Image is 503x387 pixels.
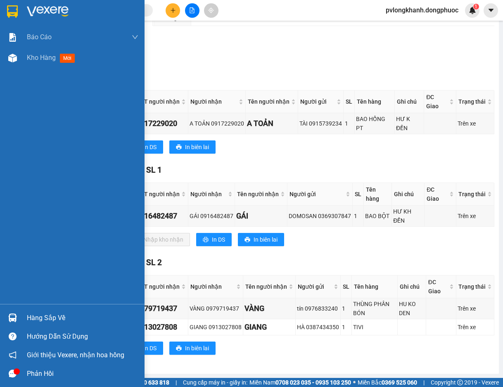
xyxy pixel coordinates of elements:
[65,25,114,35] span: 01 Võ Văn Truyện, KP.1, Phường 2
[135,298,188,319] td: 0979719437
[297,323,339,332] div: HÀ 0387434350
[9,351,17,359] span: notification
[9,332,17,340] span: question-circle
[190,304,242,313] div: VÀNG 0979719437
[423,378,425,387] span: |
[427,185,448,203] span: ĐC Giao
[238,233,284,246] button: printerIn biên lai
[299,119,342,128] div: TÀI 0915739234
[60,54,75,63] span: mới
[345,119,353,128] div: 1
[289,190,344,199] span: Người gửi
[458,211,493,221] div: Trên xe
[457,380,463,385] span: copyright
[392,183,425,206] th: Ghi chú
[190,97,237,106] span: Người nhận
[246,113,298,134] td: A TOẢN
[169,342,216,355] button: printerIn biên lai
[358,378,417,387] span: Miền Bắc
[298,282,332,291] span: Người gửi
[243,298,296,319] td: VÀNG
[9,370,17,378] span: message
[245,282,287,291] span: Tên người nhận
[458,282,486,291] span: Trạng thái
[379,5,465,15] span: pvlongkhanh.dongphuoc
[2,53,86,58] span: [PERSON_NAME]:
[176,144,182,151] span: printer
[354,211,362,221] div: 1
[248,97,289,106] span: Tên người nhận
[244,321,294,333] div: GIANG
[458,304,493,313] div: Trên xe
[18,60,50,65] span: 08:13:50 [DATE]
[176,345,182,352] span: printer
[235,206,287,227] td: GÁI
[469,7,476,14] img: icon-new-feature
[190,323,242,332] div: GIANG 0913027808
[353,299,396,318] div: THÙNG PHÂN BÓN
[65,13,111,24] span: Bến xe [GEOGRAPHIC_DATA]
[458,190,486,199] span: Trạng thái
[190,119,244,128] div: A TOẢN 0917229020
[137,97,180,106] span: SĐT người nhận
[426,93,448,111] span: ĐC Giao
[170,7,176,13] span: plus
[27,312,138,324] div: Hàng sắp về
[341,275,352,298] th: SL
[185,344,209,353] span: In biên lai
[247,118,297,129] div: A TOẢN
[185,3,199,18] button: file-add
[473,4,479,9] sup: 1
[7,5,18,18] img: logo-vxr
[289,211,351,221] div: DOMOSAN 0369307847
[190,282,235,291] span: Người nhận
[458,119,493,128] div: Trên xe
[27,54,56,62] span: Kho hàng
[22,45,101,51] span: -----------------------------------------
[364,183,392,206] th: Tên hàng
[203,237,209,243] span: printer
[27,330,138,343] div: Hướng dẫn sử dụng
[135,319,188,335] td: 0913027808
[353,381,356,384] span: ⚪️
[254,235,278,244] span: In biên lai
[136,321,187,333] div: 0913027808
[27,350,124,360] span: Giới thiệu Vexere, nhận hoa hồng
[135,113,188,134] td: 0917229020
[190,190,226,199] span: Người nhận
[382,379,417,386] strong: 0369 525 060
[8,313,17,322] img: warehouse-icon
[484,3,498,18] button: caret-down
[166,3,180,18] button: plus
[395,90,424,113] th: Ghi chú
[458,97,486,106] span: Trạng thái
[146,165,162,175] span: SL 1
[8,54,17,62] img: warehouse-icon
[65,37,101,42] span: Hotline: 19001152
[297,304,339,313] div: tín 0976833240
[136,118,187,129] div: 0917229020
[176,378,177,387] span: |
[244,237,250,243] span: printer
[365,211,390,221] div: BAO BỘT
[3,5,40,41] img: logo
[244,303,294,314] div: VÀNG
[128,233,190,246] button: downloadNhập kho nhận
[208,7,214,13] span: aim
[237,190,279,199] span: Tên người nhận
[135,206,188,227] td: 0916482487
[275,379,351,386] strong: 0708 023 035 - 0935 103 250
[393,207,423,225] div: HƯ KH ĐỀN
[27,32,52,42] span: Báo cáo
[212,235,225,244] span: In DS
[41,52,87,59] span: VPLK1508250002
[185,142,209,152] span: In biên lai
[356,114,393,133] div: BAO HỒNG PT
[355,90,395,113] th: Tên hàng
[352,275,398,298] th: Tên hàng
[189,7,195,13] span: file-add
[396,114,422,133] div: HƯ K ĐỀN
[137,282,180,291] span: SĐT người nhận
[398,275,426,298] th: Ghi chú
[353,183,364,206] th: SL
